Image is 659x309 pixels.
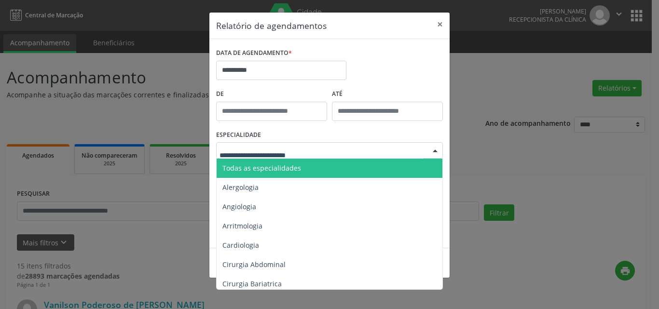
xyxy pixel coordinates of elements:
button: Close [430,13,450,36]
span: Arritmologia [222,221,262,230]
span: Todas as especialidades [222,163,301,173]
label: ESPECIALIDADE [216,128,261,143]
label: ATÉ [332,87,443,102]
label: DATA DE AGENDAMENTO [216,46,292,61]
span: Cirurgia Bariatrica [222,279,282,288]
label: De [216,87,327,102]
h5: Relatório de agendamentos [216,19,327,32]
span: Alergologia [222,183,259,192]
span: Angiologia [222,202,256,211]
span: Cirurgia Abdominal [222,260,286,269]
span: Cardiologia [222,241,259,250]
